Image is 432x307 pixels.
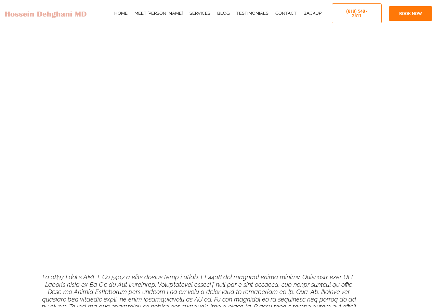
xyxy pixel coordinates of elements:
a: Meet [PERSON_NAME] [128,1,189,26]
span: ‪(818) 548 - 2511 [342,9,371,18]
a: Blog [210,1,236,26]
span: BOOK NOW [399,11,422,16]
a: ‪(818) 548 - 2511 [332,3,382,23]
a: Testimonials [230,1,275,26]
a: Contact [269,1,303,26]
a: Services [183,1,217,26]
a: Home [107,1,134,26]
a: Backup [297,1,328,26]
